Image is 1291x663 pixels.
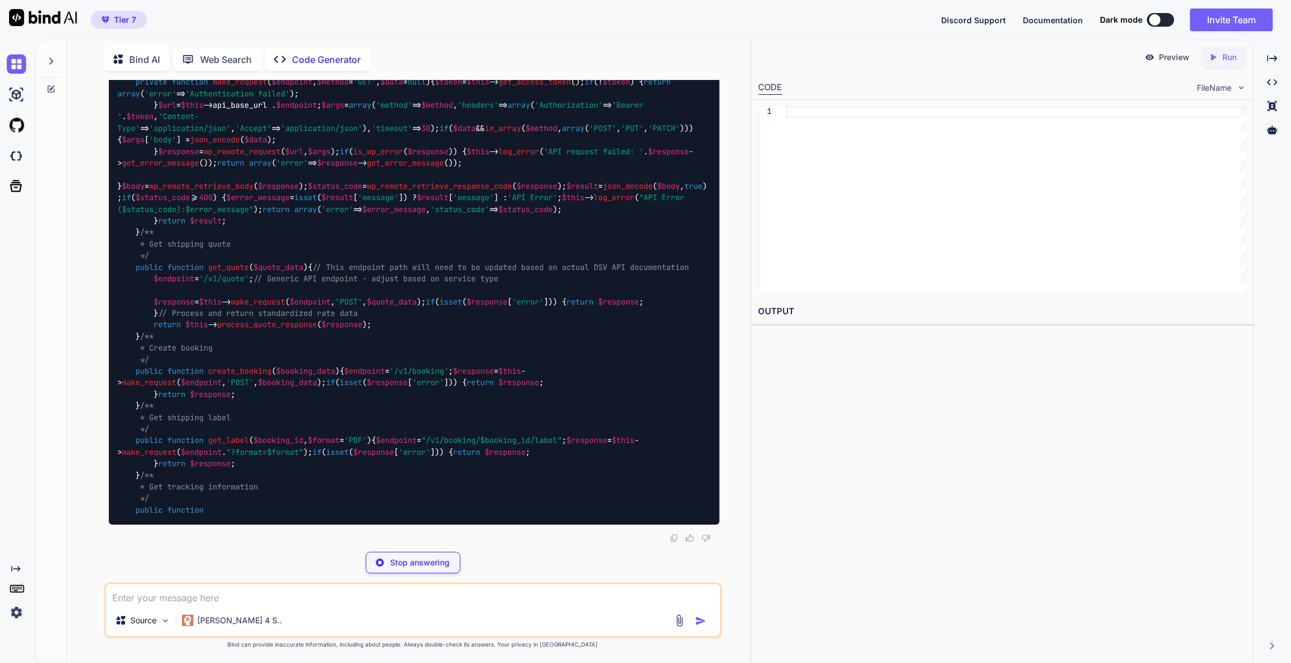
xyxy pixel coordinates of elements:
p: [PERSON_NAME] 4 S.. [198,615,282,626]
h2: OUTPUT [752,298,1253,325]
span: 'API Error' [508,193,558,203]
span: return [263,204,290,214]
span: 'Authorization' [535,100,603,110]
span: make_request [122,378,177,388]
span: $error_message [186,204,249,214]
span: if [585,77,594,87]
span: 'body' [150,135,177,145]
span: get_access_token [499,77,572,87]
span: $data [381,77,404,87]
span: "?format= " [227,447,304,457]
span: $response [599,297,640,307]
span: function [168,366,204,376]
span: wp_remote_retrieve_body [150,181,254,191]
span: $booking_id [481,436,531,446]
button: Invite Team [1190,9,1273,31]
span: json_encode [191,135,240,145]
span: make_request [213,77,268,87]
span: $this [467,146,490,157]
span: $booking_data [277,366,336,376]
span: $body [122,181,145,191]
span: $this [562,193,585,203]
span: public [136,366,163,376]
span: $result [417,193,449,203]
span: if [122,193,132,203]
span: if [426,297,435,307]
span: Documentation [1023,15,1083,25]
span: public [136,436,163,446]
span: $this [612,436,635,446]
span: // Generic API endpoint - adjust based on service type [254,273,499,284]
span: $response [367,378,408,388]
span: $status_code [308,181,363,191]
span: $token [603,77,630,87]
p: Code Generator [293,53,361,66]
span: $url [159,100,177,110]
span: null [408,77,426,87]
span: $booking_id [254,436,304,446]
span: $result [322,193,354,203]
span: $error_message [227,193,290,203]
span: /** * Get shipping quote */ [118,227,231,261]
span: // Process and return standardized rate data [159,308,358,318]
span: function [168,262,204,272]
span: $response [259,181,299,191]
span: $response [454,366,494,376]
span: 'error' [413,378,445,388]
p: Stop answering [391,557,450,568]
span: $args [122,135,145,145]
span: 'application/json' [150,123,231,133]
span: $endpoint [181,378,222,388]
span: $url [286,146,304,157]
span: $this [186,320,209,330]
span: return [159,216,186,226]
div: CODE [759,81,782,95]
span: public [136,262,163,272]
span: return [467,378,494,388]
span: $endpoint [154,273,195,284]
span: $endpoint [376,436,417,446]
span: 'message' [454,193,494,203]
p: Bind AI [130,53,160,66]
img: preview [1145,52,1155,62]
span: $format [268,447,299,457]
button: premiumTier 7 [91,11,147,29]
span: $error_message [363,204,426,214]
span: isset [440,297,463,307]
span: in_array [485,123,522,133]
span: $body [658,181,680,191]
span: get_quote [209,262,249,272]
span: 'application/json' [281,123,363,133]
span: $response [467,297,508,307]
span: 'headers' [458,100,499,110]
p: Source [131,615,157,626]
span: 'error' [399,447,431,457]
img: premium [101,16,109,23]
span: isset [327,447,349,457]
img: copy [670,534,679,543]
img: githubLight [7,116,26,135]
span: create_booking [209,366,272,376]
span: /** * Create booking */ [118,331,213,365]
span: // This endpoint path will need to be updated based on actual DSV API documentation [313,262,689,272]
span: get_label [209,436,249,446]
span: $endpoint [272,77,313,87]
span: function [168,505,204,515]
p: Run [1223,52,1237,63]
span: true [685,181,703,191]
span: $status_code [136,193,191,203]
span: $response [485,447,526,457]
span: wp_remote_request [204,146,281,157]
span: $response [499,378,540,388]
span: , = [254,436,367,446]
img: icon [695,615,706,627]
span: $response [354,447,395,457]
span: Dark mode [1100,14,1142,26]
span: 'PDF' [345,436,367,446]
span: $args [308,146,331,157]
span: '/v1/booking' [390,366,449,376]
span: array [118,88,141,99]
span: $endpoint [181,447,222,457]
span: return [154,320,181,330]
span: array [508,100,531,110]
